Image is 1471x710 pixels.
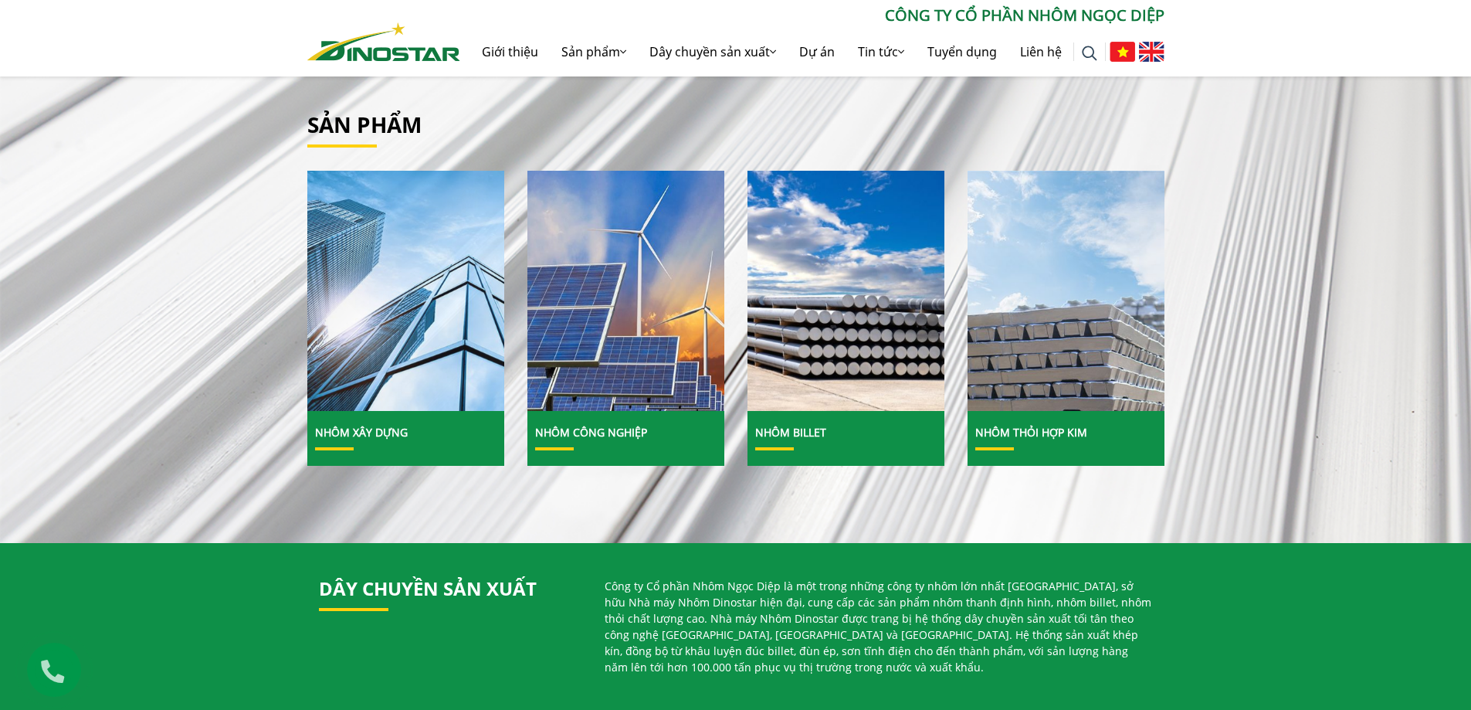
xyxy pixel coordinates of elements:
[967,170,1164,411] img: Nhôm Thỏi hợp kim
[470,27,550,76] a: Giới thiệu
[916,27,1008,76] a: Tuyển dụng
[307,171,504,412] a: Nhôm Xây dựng
[1008,27,1073,76] a: Liên hệ
[307,110,422,139] a: Sản phẩm
[460,4,1164,27] p: CÔNG TY CỔ PHẦN NHÔM NGỌC DIỆP
[1139,42,1164,62] img: English
[747,171,944,412] a: Nhôm Billet
[638,27,788,76] a: Dây chuyền sản xuất
[846,27,916,76] a: Tin tức
[550,27,638,76] a: Sản phẩm
[527,170,724,411] img: Nhôm Công nghiệp
[307,22,460,61] img: Nhôm Dinostar
[968,171,1164,412] a: Nhôm Thỏi hợp kim
[307,19,460,60] a: Nhôm Dinostar
[788,27,846,76] a: Dự án
[755,425,826,440] a: Nhôm Billet
[975,425,1087,440] a: Nhôm Thỏi hợp kim
[527,171,724,412] a: Nhôm Công nghiệp
[300,162,511,420] img: Nhôm Xây dựng
[747,170,944,411] img: Nhôm Billet
[1110,42,1135,62] img: Tiếng Việt
[605,578,1153,675] p: Công ty Cổ phần Nhôm Ngọc Diệp là một trong những công ty nhôm lớn nhất [GEOGRAPHIC_DATA], sở hữu...
[319,576,537,601] a: Dây chuyền sản xuất
[1082,46,1097,61] img: search
[315,425,408,440] a: Nhôm Xây dựng
[535,425,647,440] a: Nhôm Công nghiệp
